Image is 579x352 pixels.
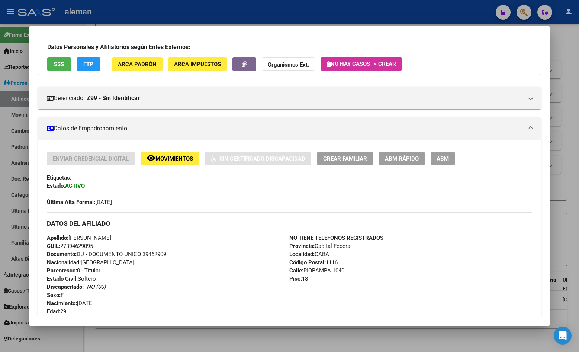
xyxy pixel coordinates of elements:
button: Movimientos [141,152,199,165]
span: 29 [47,308,66,315]
mat-icon: remove_red_eye [147,154,155,162]
strong: Nacimiento: [47,300,77,307]
span: Sin Certificado Discapacidad [219,155,305,162]
span: SSS [54,61,64,68]
span: ARCA Impuestos [174,61,221,68]
span: 27394629095 [47,243,93,249]
span: RIOBAMBA 1040 [289,267,344,274]
span: Capital Federal [289,243,352,249]
span: No hay casos -> Crear [327,61,396,67]
strong: Etiquetas: [47,174,71,181]
mat-expansion-panel-header: Gerenciador:Z99 - Sin Identificar [38,87,541,109]
span: Movimientos [155,155,193,162]
strong: Estado Civil: [47,275,78,282]
strong: Parentesco: [47,267,77,274]
span: Enviar Credencial Digital [53,155,129,162]
button: FTP [77,57,100,71]
button: ARCA Impuestos [168,57,227,71]
strong: ACTIVO [65,183,85,189]
strong: Edad: [47,308,60,315]
button: Crear Familiar [317,152,373,165]
strong: Provincia: [289,243,315,249]
strong: Piso: [289,275,302,282]
span: 18 [289,275,308,282]
mat-expansion-panel-header: Datos de Empadronamiento [38,117,541,140]
span: [GEOGRAPHIC_DATA] [47,259,134,266]
span: F [47,292,64,298]
span: ABM Rápido [385,155,419,162]
strong: Estado: [47,183,65,189]
strong: Discapacitado: [47,284,84,290]
span: Soltero [47,275,96,282]
button: ARCA Padrón [112,57,163,71]
span: [PERSON_NAME] [47,235,111,241]
div: Open Intercom Messenger [554,327,572,345]
span: FTP [83,61,93,68]
button: ABM Rápido [379,152,425,165]
mat-panel-title: Gerenciador: [47,94,523,103]
span: DU - DOCUMENTO UNICO 39462909 [47,251,166,258]
strong: Calle: [289,267,303,274]
span: [DATE] [47,199,112,206]
strong: Z99 - Sin Identificar [87,94,140,103]
strong: Apellido: [47,235,68,241]
strong: Organismos Ext. [268,61,309,68]
span: 0 - Titular [47,267,100,274]
h3: DATOS DEL AFILIADO [47,219,532,227]
strong: Localidad: [289,251,315,258]
span: ABM [437,155,449,162]
strong: Sexo: [47,292,61,298]
button: ABM [431,152,455,165]
span: ARCA Padrón [118,61,157,68]
strong: Documento: [47,251,77,258]
strong: Última Alta Formal: [47,199,95,206]
h3: Datos Personales y Afiliatorios según Entes Externos: [47,43,532,52]
span: CABA [289,251,329,258]
strong: CUIL: [47,243,60,249]
button: SSS [47,57,71,71]
span: Crear Familiar [323,155,367,162]
strong: Código Postal: [289,259,326,266]
button: Sin Certificado Discapacidad [205,152,311,165]
span: [DATE] [47,300,94,307]
button: Enviar Credencial Digital [47,152,135,165]
strong: NO TIENE TELEFONOS REGISTRADOS [289,235,383,241]
button: No hay casos -> Crear [321,57,402,71]
button: Organismos Ext. [262,57,315,71]
i: NO (00) [87,284,106,290]
span: 1116 [289,259,338,266]
mat-panel-title: Datos de Empadronamiento [47,124,523,133]
strong: Nacionalidad: [47,259,81,266]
